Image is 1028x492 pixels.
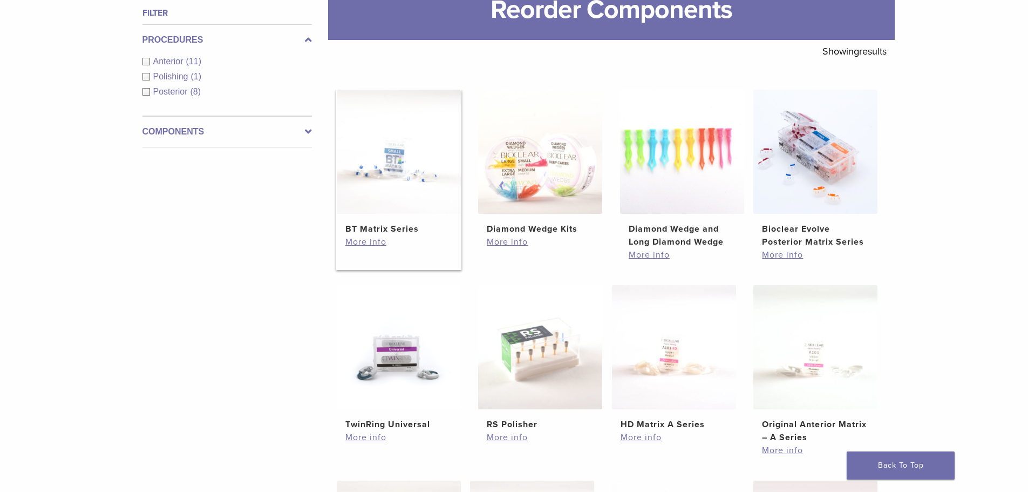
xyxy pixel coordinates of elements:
[753,90,877,214] img: Bioclear Evolve Posterior Matrix Series
[487,431,594,444] a: More info
[629,248,736,261] a: More info
[153,72,191,81] span: Polishing
[345,431,452,444] a: More info
[345,223,452,235] h2: BT Matrix Series
[762,223,869,248] h2: Bioclear Evolve Posterior Matrix Series
[619,90,745,248] a: Diamond Wedge and Long Diamond WedgeDiamond Wedge and Long Diamond Wedge
[753,285,879,444] a: Original Anterior Matrix - A SeriesOriginal Anterior Matrix – A Series
[345,418,452,431] h2: TwinRing Universal
[478,285,602,409] img: RS Polisher
[629,223,736,248] h2: Diamond Wedge and Long Diamond Wedge
[190,87,201,96] span: (8)
[611,285,737,431] a: HD Matrix A SeriesHD Matrix A Series
[753,285,877,409] img: Original Anterior Matrix - A Series
[153,87,190,96] span: Posterior
[612,285,736,409] img: HD Matrix A Series
[478,90,603,235] a: Diamond Wedge KitsDiamond Wedge Kits
[478,285,603,431] a: RS PolisherRS Polisher
[487,418,594,431] h2: RS Polisher
[142,33,312,46] label: Procedures
[186,57,201,66] span: (11)
[336,90,462,235] a: BT Matrix SeriesBT Matrix Series
[487,235,594,248] a: More info
[336,285,462,431] a: TwinRing UniversalTwinRing Universal
[621,418,727,431] h2: HD Matrix A Series
[487,223,594,235] h2: Diamond Wedge Kits
[762,418,869,444] h2: Original Anterior Matrix – A Series
[190,72,201,81] span: (1)
[620,90,744,214] img: Diamond Wedge and Long Diamond Wedge
[753,90,879,248] a: Bioclear Evolve Posterior Matrix SeriesBioclear Evolve Posterior Matrix Series
[762,248,869,261] a: More info
[847,451,955,480] a: Back To Top
[621,431,727,444] a: More info
[337,90,461,214] img: BT Matrix Series
[153,57,186,66] span: Anterior
[822,40,887,63] p: Showing results
[762,444,869,457] a: More info
[142,125,312,138] label: Components
[345,235,452,248] a: More info
[337,285,461,409] img: TwinRing Universal
[142,6,312,19] h4: Filter
[478,90,602,214] img: Diamond Wedge Kits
